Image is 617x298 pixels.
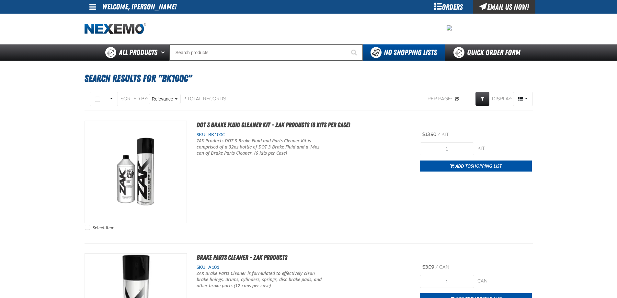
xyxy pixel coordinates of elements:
button: Add toShopping List [420,161,532,172]
: View Details of the DOT 3 Brake Fluid Cleaner Kit - ZAK Products (6 Kits per Case) [85,121,187,223]
a: Home [85,23,146,35]
div: SKU: [197,132,410,138]
span: kit [441,132,449,137]
span: / [435,264,438,270]
span: Relevance [152,96,173,102]
span: Product Grid Views Toolbar [513,92,532,106]
div: can [477,278,532,284]
label: Select Item [85,225,114,231]
div: kit [477,146,532,152]
p: ZAK Products DOT 3 Brake Fluid and Parts Cleaner Kit is comprised of a 32oz bottle of DOT 3 Brake... [197,138,325,156]
button: Start Searching [347,44,363,61]
button: Rows selection options [105,92,118,106]
input: Product Quantity [420,275,474,288]
span: $3.09 [422,264,434,270]
a: Brake Parts Cleaner - ZAK Products [197,254,287,261]
h1: Search Results for "bk100c" [85,70,533,87]
span: A101 [207,265,219,270]
input: Search [169,44,363,61]
span: / [438,132,440,137]
img: DOT 3 Brake Fluid Cleaner Kit - ZAK Products (6 Kits per Case) [85,121,187,223]
span: can [439,264,449,270]
button: Open All Products pages [159,44,169,61]
span: Shopping List [471,163,502,169]
span: Add to [455,163,502,169]
button: Product Grid Views Toolbar [513,92,533,106]
a: DOT 3 Brake Fluid Cleaner Kit - ZAK Products (6 Kits per Case) [197,121,350,129]
input: Product Quantity [420,142,474,155]
button: You do not have available Shopping Lists. Open to Create a New List [363,44,445,61]
span: Display: [492,96,512,101]
p: ZAK Brake Parts Cleaner is formulated to effectively clean brake linings, drums, cylinders, sprin... [197,270,325,289]
span: Per page: [428,96,452,102]
span: No Shopping Lists [384,48,437,57]
span: All Products [119,47,157,58]
input: Select Item [85,225,90,230]
img: Nexemo logo [85,23,146,35]
div: SKU: [197,264,410,270]
span: $13.90 [422,132,436,137]
span: Sorted By: [120,96,148,101]
span: BK100C [207,132,225,137]
a: Expand or Collapse Grid Filters [475,92,489,106]
a: Quick Order Form [445,44,532,61]
img: 3582f5c71ed677d1cb1f42fc97e79ade.jpeg [447,25,452,30]
div: 2 total records [183,96,226,102]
